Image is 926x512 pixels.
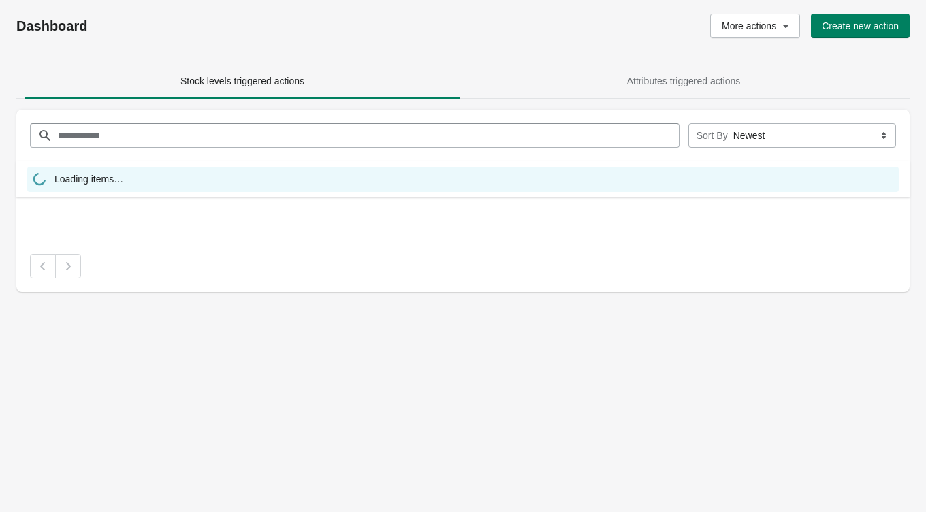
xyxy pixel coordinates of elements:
[16,18,394,34] h1: Dashboard
[822,20,899,31] span: Create new action
[811,14,910,38] button: Create new action
[30,254,896,278] nav: Pagination
[722,20,776,31] span: More actions
[54,172,123,189] span: Loading items…
[710,14,800,38] button: More actions
[180,76,304,86] span: Stock levels triggered actions
[627,76,741,86] span: Attributes triggered actions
